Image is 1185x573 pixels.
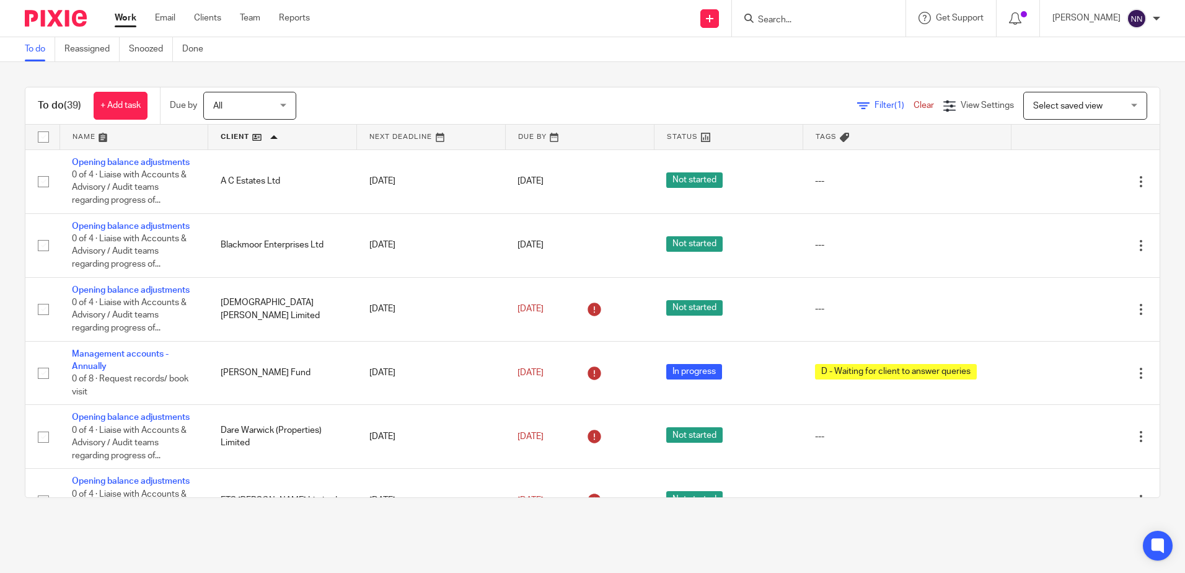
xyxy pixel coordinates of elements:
[208,149,357,213] td: A C Estates Ltd
[894,101,904,110] span: (1)
[518,368,544,377] span: [DATE]
[518,432,544,441] span: [DATE]
[874,101,914,110] span: Filter
[72,413,190,422] a: Opening balance adjustments
[213,102,222,110] span: All
[666,236,723,252] span: Not started
[208,277,357,341] td: [DEMOGRAPHIC_DATA][PERSON_NAME] Limited
[757,15,868,26] input: Search
[357,213,506,277] td: [DATE]
[961,101,1014,110] span: View Settings
[357,277,506,341] td: [DATE]
[666,491,723,507] span: Not started
[1127,9,1147,29] img: svg%3E
[666,172,723,188] span: Not started
[25,10,87,27] img: Pixie
[518,241,544,250] span: [DATE]
[72,375,188,397] span: 0 of 8 · Request records/ book visit
[666,427,723,443] span: Not started
[72,490,187,524] span: 0 of 4 · Liaise with Accounts & Advisory / Audit teams regarding progress of...
[72,350,169,371] a: Management accounts - Annually
[94,92,148,120] a: + Add task
[72,222,190,231] a: Opening balance adjustments
[115,12,136,24] a: Work
[64,37,120,61] a: Reassigned
[38,99,81,112] h1: To do
[240,12,260,24] a: Team
[518,177,544,185] span: [DATE]
[72,426,187,460] span: 0 of 4 · Liaise with Accounts & Advisory / Audit teams regarding progress of...
[914,101,934,110] a: Clear
[816,133,837,140] span: Tags
[357,405,506,469] td: [DATE]
[1033,102,1103,110] span: Select saved view
[155,12,175,24] a: Email
[357,341,506,405] td: [DATE]
[208,213,357,277] td: Blackmoor Enterprises Ltd
[25,37,55,61] a: To do
[208,341,357,405] td: [PERSON_NAME] Fund
[194,12,221,24] a: Clients
[279,12,310,24] a: Reports
[815,239,998,251] div: ---
[72,298,187,332] span: 0 of 4 · Liaise with Accounts & Advisory / Audit teams regarding progress of...
[208,405,357,469] td: Dare Warwick (Properties) Limited
[518,496,544,505] span: [DATE]
[357,469,506,533] td: [DATE]
[815,303,998,315] div: ---
[72,158,190,167] a: Opening balance adjustments
[936,14,984,22] span: Get Support
[182,37,213,61] a: Done
[666,300,723,316] span: Not started
[129,37,173,61] a: Snoozed
[170,99,197,112] p: Due by
[72,171,187,205] span: 0 of 4 · Liaise with Accounts & Advisory / Audit teams regarding progress of...
[1052,12,1121,24] p: [PERSON_NAME]
[666,364,722,380] span: In progress
[357,149,506,213] td: [DATE]
[815,430,998,443] div: ---
[815,494,998,507] div: ---
[815,364,977,380] span: D - Waiting for client to answer queries
[208,469,357,533] td: ETS [PERSON_NAME] Limited
[815,175,998,187] div: ---
[72,477,190,486] a: Opening balance adjustments
[72,234,187,269] span: 0 of 4 · Liaise with Accounts & Advisory / Audit teams regarding progress of...
[518,304,544,313] span: [DATE]
[64,100,81,110] span: (39)
[72,286,190,295] a: Opening balance adjustments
